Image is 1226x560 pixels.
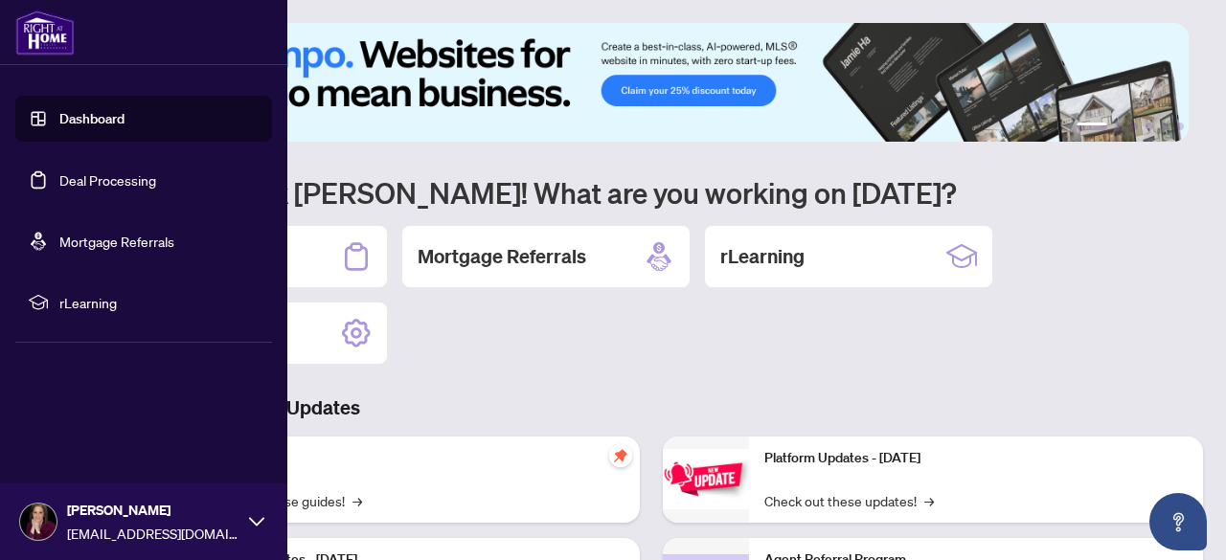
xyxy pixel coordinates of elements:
span: rLearning [59,292,259,313]
p: Platform Updates - [DATE] [764,448,1188,469]
a: Deal Processing [59,171,156,189]
a: Dashboard [59,110,125,127]
button: 3 [1130,123,1138,130]
span: → [924,490,934,511]
a: Check out these updates!→ [764,490,934,511]
h1: Welcome back [PERSON_NAME]! What are you working on [DATE]? [100,174,1203,211]
button: 2 [1115,123,1123,130]
button: Open asap [1149,493,1207,550]
img: Slide 0 [100,23,1189,142]
span: pushpin [609,444,632,467]
button: 6 [1176,123,1184,130]
img: logo [15,10,75,56]
img: Platform Updates - June 23, 2025 [663,449,749,509]
h2: rLearning [720,243,805,270]
span: → [352,490,362,511]
span: [EMAIL_ADDRESS][DOMAIN_NAME] [67,523,239,544]
button: 5 [1161,123,1169,130]
button: 4 [1146,123,1153,130]
button: 1 [1077,123,1107,130]
a: Mortgage Referrals [59,233,174,250]
p: Self-Help [201,448,624,469]
h2: Mortgage Referrals [418,243,586,270]
span: [PERSON_NAME] [67,500,239,521]
h3: Brokerage & Industry Updates [100,394,1203,421]
img: Profile Icon [20,504,57,540]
